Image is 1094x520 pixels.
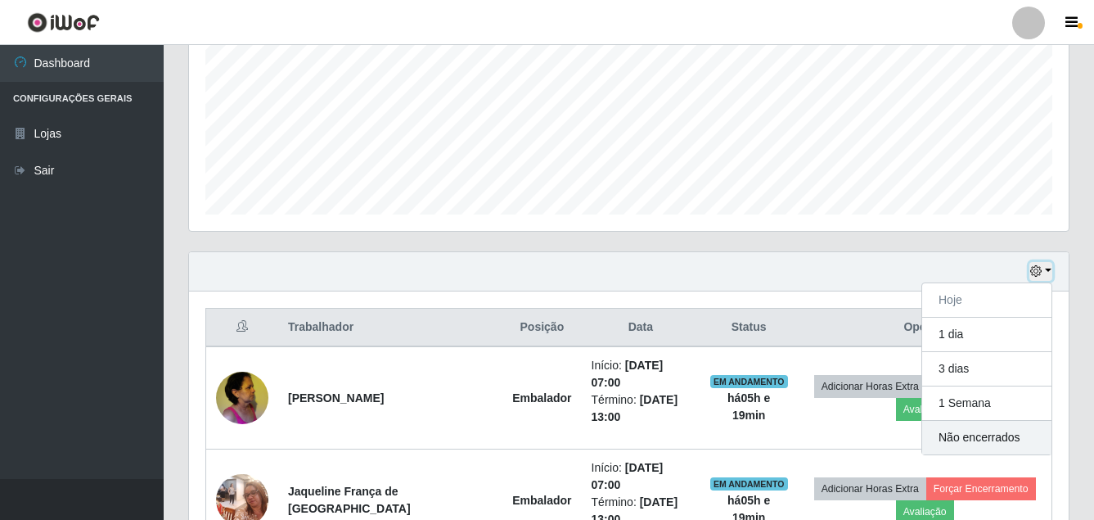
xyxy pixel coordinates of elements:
[922,421,1051,454] button: Não encerrados
[710,477,788,491] span: EM ANDAMENTO
[710,375,788,388] span: EM ANDAMENTO
[582,309,700,347] th: Data
[700,309,798,347] th: Status
[288,391,384,405] strong: [PERSON_NAME]
[922,318,1051,352] button: 1 dia
[922,283,1051,318] button: Hoje
[592,459,691,494] li: Início:
[27,12,100,33] img: CoreUI Logo
[814,375,926,398] button: Adicionar Horas Extra
[922,352,1051,387] button: 3 dias
[798,309,1051,347] th: Opções
[288,485,411,515] strong: Jaqueline França de [GEOGRAPHIC_DATA]
[512,391,571,405] strong: Embalador
[592,359,664,389] time: [DATE] 07:00
[727,391,770,422] strong: há 05 h e 19 min
[278,309,502,347] th: Trabalhador
[592,357,691,391] li: Início:
[896,398,954,421] button: Avaliação
[592,391,691,426] li: Término:
[512,494,571,507] strong: Embalador
[216,363,268,432] img: 1739839717367.jpeg
[926,477,1036,500] button: Forçar Encerramento
[814,477,926,500] button: Adicionar Horas Extra
[922,387,1051,421] button: 1 Semana
[592,461,664,491] time: [DATE] 07:00
[502,309,581,347] th: Posição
